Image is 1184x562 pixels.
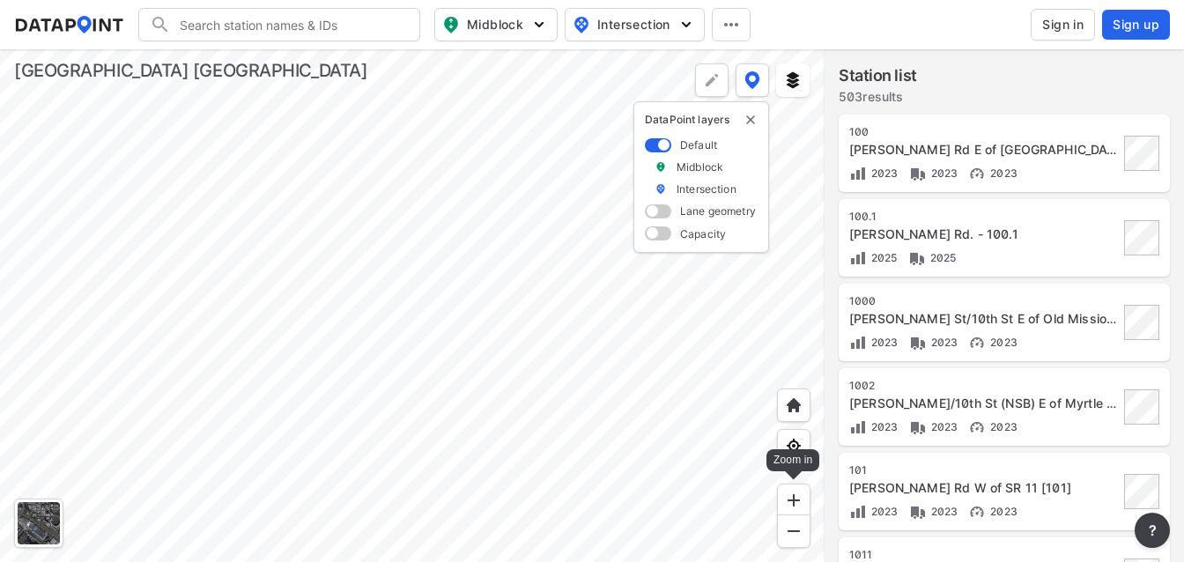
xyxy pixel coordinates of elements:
[849,310,1119,328] div: Josephine St/10th St E of Old Mission Rd [1000]
[909,334,927,351] img: Vehicle class
[1031,9,1095,41] button: Sign in
[849,548,1119,562] div: 1011
[1027,9,1099,41] a: Sign in
[849,503,867,521] img: Volume count
[968,418,986,436] img: Vehicle speed
[867,251,898,264] span: 2025
[776,63,810,97] button: External layers
[849,210,1119,224] div: 100.1
[645,113,758,127] p: DataPoint layers
[908,249,926,267] img: Vehicle class
[849,379,1119,393] div: 1002
[777,514,810,548] div: Zoom out
[986,166,1017,180] span: 2023
[14,58,367,83] div: [GEOGRAPHIC_DATA] [GEOGRAPHIC_DATA]
[440,14,462,35] img: map_pin_mid.602f9df1.svg
[849,226,1119,243] div: Arredondo Grant Rd. - 100.1
[744,71,760,89] img: data-point-layers.37681fc9.svg
[784,71,802,89] img: layers.ee07997e.svg
[695,63,729,97] div: Polygon tool
[986,420,1017,433] span: 2023
[785,437,803,455] img: zeq5HYn9AnE9l6UmnFLPAAAAAElFTkSuQmCC
[968,503,986,521] img: Vehicle speed
[14,16,124,33] img: dataPointLogo.9353c09d.svg
[1102,10,1170,40] button: Sign up
[736,63,769,97] button: DataPoint layers
[849,125,1119,139] div: 100
[968,334,986,351] img: Vehicle speed
[1135,513,1170,548] button: more
[849,294,1119,308] div: 1000
[571,14,592,35] img: map_pin_int.54838e6b.svg
[839,88,917,106] label: 503 results
[839,63,917,88] label: Station list
[655,181,667,196] img: marker_Intersection.6861001b.svg
[986,505,1017,518] span: 2023
[849,141,1119,159] div: Arredondo Grant Rd E of Spring Garden Ranch Rd [100]
[1145,520,1159,541] span: ?
[703,71,721,89] img: +Dz8AAAAASUVORK5CYII=
[777,388,810,422] div: Home
[927,336,958,349] span: 2023
[849,395,1119,412] div: Josephine St/10th St (NSB) E of Myrtle Rd [1002]
[744,113,758,127] button: delete
[909,503,927,521] img: Vehicle class
[171,11,409,39] input: Search
[14,499,63,548] div: Toggle basemap
[655,159,667,174] img: marker_Midblock.5ba75e30.svg
[434,8,558,41] button: Midblock
[677,159,723,174] label: Midblock
[968,165,986,182] img: Vehicle speed
[1099,10,1170,40] a: Sign up
[573,14,693,35] span: Intersection
[785,396,803,414] img: +XpAUvaXAN7GudzAAAAAElFTkSuQmCC
[867,505,899,518] span: 2023
[565,8,705,41] button: Intersection
[680,203,756,218] label: Lane geometry
[867,166,899,180] span: 2023
[909,165,927,182] img: Vehicle class
[849,463,1119,477] div: 101
[867,420,899,433] span: 2023
[785,522,803,540] img: MAAAAAElFTkSuQmCC
[986,336,1017,349] span: 2023
[1042,16,1084,33] span: Sign in
[927,505,958,518] span: 2023
[744,113,758,127] img: close-external-leyer.3061a1c7.svg
[680,226,726,241] label: Capacity
[849,165,867,182] img: Volume count
[926,251,957,264] span: 2025
[909,418,927,436] img: Vehicle class
[680,137,717,152] label: Default
[677,181,736,196] label: Intersection
[785,492,803,509] img: ZvzfEJKXnyWIrJytrsY285QMwk63cM6Drc+sIAAAAASUVORK5CYII=
[442,14,546,35] span: Midblock
[530,16,548,33] img: 5YPKRKmlfpI5mqlR8AD95paCi+0kK1fRFDJSaMmawlwaeJcJwk9O2fotCW5ve9gAAAAASUVORK5CYII=
[927,420,958,433] span: 2023
[927,166,958,180] span: 2023
[677,16,695,33] img: 5YPKRKmlfpI5mqlR8AD95paCi+0kK1fRFDJSaMmawlwaeJcJwk9O2fotCW5ve9gAAAAASUVORK5CYII=
[849,249,867,267] img: Volume count
[867,336,899,349] span: 2023
[1113,16,1159,33] span: Sign up
[849,334,867,351] img: Volume count
[777,429,810,462] div: View my location
[849,479,1119,497] div: Arredondo Grant Rd W of SR 11 [101]
[849,418,867,436] img: Volume count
